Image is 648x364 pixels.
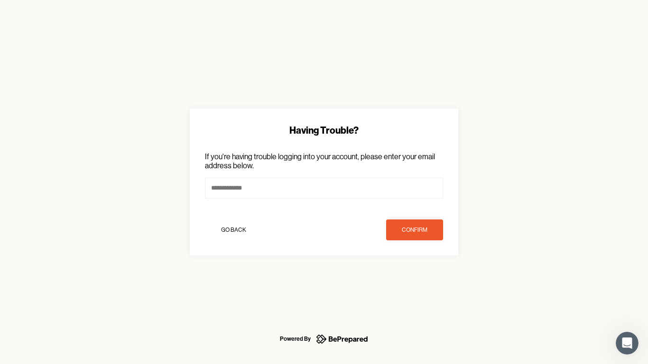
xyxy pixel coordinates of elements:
button: Go Back [205,219,262,240]
div: Having Trouble? [205,124,443,137]
iframe: Intercom live chat [616,332,639,355]
div: confirm [402,225,427,235]
button: confirm [386,219,443,240]
p: If you're having trouble logging into your account, please enter your email address below. [205,152,443,170]
div: Powered By [280,333,311,345]
div: Go Back [221,225,246,235]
